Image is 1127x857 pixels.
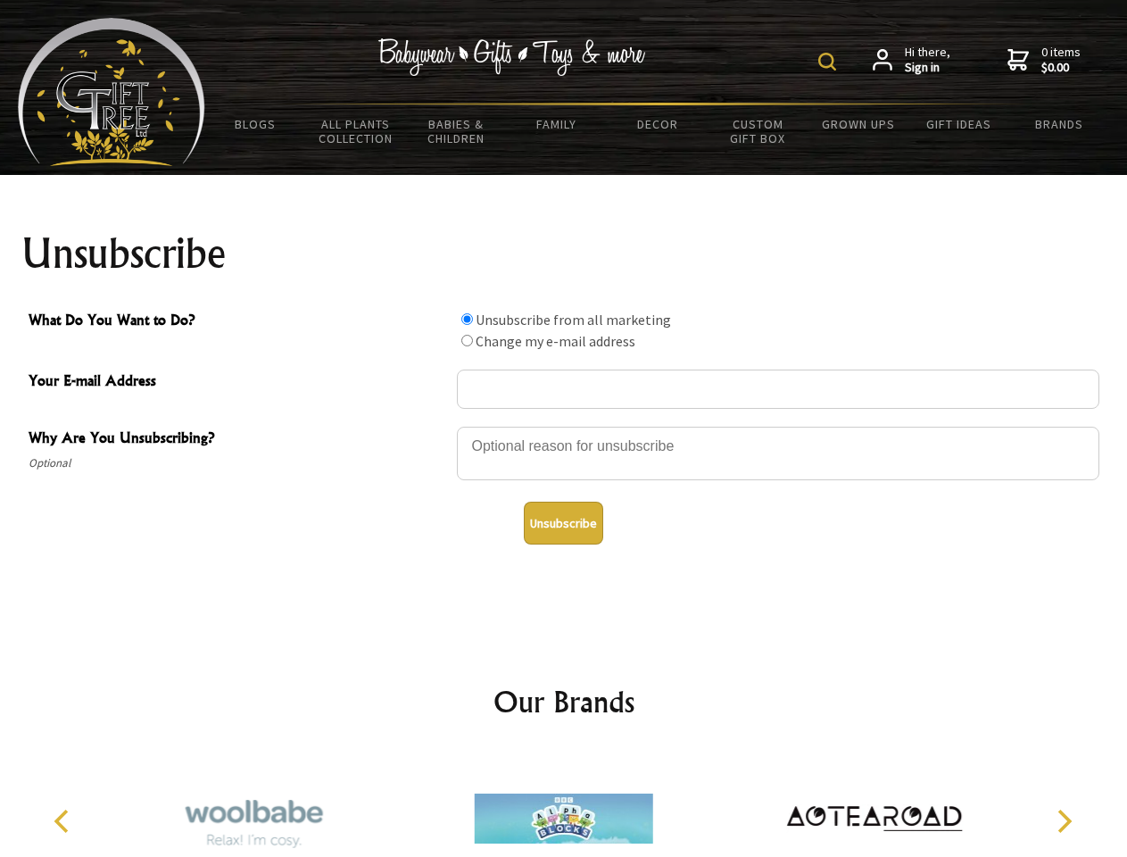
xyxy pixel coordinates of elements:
[607,105,708,143] a: Decor
[808,105,908,143] a: Grown Ups
[1009,105,1110,143] a: Brands
[708,105,808,157] a: Custom Gift Box
[476,311,671,329] label: Unsubscribe from all marketing
[29,370,448,395] span: Your E-mail Address
[29,309,448,335] span: What Do You Want to Do?
[205,105,306,143] a: BLOGS
[908,105,1009,143] a: Gift Ideas
[1041,44,1081,76] span: 0 items
[45,802,84,841] button: Previous
[507,105,608,143] a: Family
[378,38,646,76] img: Babywear - Gifts - Toys & more
[461,335,473,346] input: What Do You Want to Do?
[36,680,1092,723] h2: Our Brands
[1041,60,1081,76] strong: $0.00
[476,332,635,350] label: Change my e-mail address
[306,105,407,157] a: All Plants Collection
[1044,802,1083,841] button: Next
[18,18,205,166] img: Babyware - Gifts - Toys and more...
[457,427,1099,480] textarea: Why Are You Unsubscribing?
[905,60,950,76] strong: Sign in
[818,53,836,71] img: product search
[406,105,507,157] a: Babies & Children
[524,502,603,545] button: Unsubscribe
[29,453,448,474] span: Optional
[1007,45,1081,76] a: 0 items$0.00
[873,45,950,76] a: Hi there,Sign in
[29,427,448,453] span: Why Are You Unsubscribing?
[457,370,1099,409] input: Your E-mail Address
[461,313,473,325] input: What Do You Want to Do?
[905,45,950,76] span: Hi there,
[21,232,1106,275] h1: Unsubscribe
